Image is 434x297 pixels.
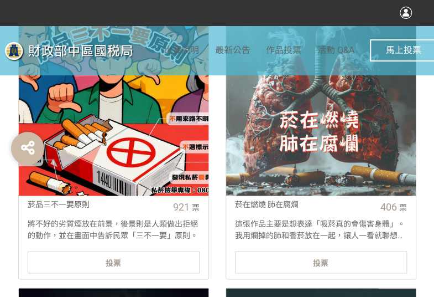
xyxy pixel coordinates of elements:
[28,199,165,211] div: 菸品三不一要原則
[192,203,200,212] span: 票
[106,258,121,267] span: 投票
[215,45,250,55] span: 最新公告
[266,45,301,55] span: 作品投票
[173,201,190,212] span: 921
[385,45,421,55] span: 馬上投票
[235,199,373,211] div: 菸在燃燒 肺在腐爛
[164,25,199,75] a: 比賽說明
[317,25,354,75] a: 活動 Q&A
[380,201,397,212] span: 406
[266,25,301,75] a: 作品投票
[19,218,208,240] div: 將不好的劣質煙放在前景，後景則是人類做出拒絕的動作，並在畫面中告訴民眾「三不一要」原則。
[164,45,199,55] span: 比賽說明
[226,5,416,279] a: 菸在燃燒 肺在腐爛406票這張作品主要是想表達「吸菸真的會傷害身體」。我用爛掉的肺和香菸放在一起，讓人一看就聯想到抽菸會讓肺壞掉。比起單純用文字說明，用圖像直接呈現更有衝擊感，也能讓人更快理解菸...
[226,218,416,240] div: 這張作品主要是想表達「吸菸真的會傷害身體」。我用爛掉的肺和香菸放在一起，讓人一看就聯想到抽菸會讓肺壞掉。比起單純用文字說明，用圖像直接呈現更有衝擊感，也能讓人更快理解菸害的嚴重性。希望看到這張圖...
[317,45,354,55] span: 活動 Q&A
[313,258,328,267] span: 投票
[18,5,209,279] a: 菸品三不一要原則921票將不好的劣質煙放在前景，後景則是人類做出拒絕的動作，並在畫面中告訴民眾「三不一要」原則。投票
[215,25,250,75] a: 最新公告
[399,203,407,212] span: 票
